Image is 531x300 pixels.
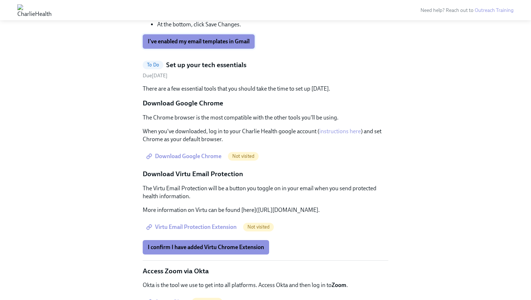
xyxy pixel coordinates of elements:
span: I've enabled my email templates in Gmail [148,38,250,45]
p: The Chrome browser is the most compatible with the other tools you'll be using. [143,114,388,122]
strong: Zoom [332,282,346,288]
a: To DoSet up your tech essentialsDue[DATE] [143,60,388,79]
img: CharlieHealth [17,4,52,16]
span: Download Google Chrome [148,153,221,160]
p: Access Zoom via Okta [143,266,388,276]
span: To Do [143,62,163,68]
p: More information on Virtu can be found [here]([URL][DOMAIN_NAME]. [143,206,388,214]
p: Okta is the tool we use to get into all platforms. Access Okta and then log in to . [143,281,388,289]
button: I confirm I have added Virtu Chrome Extension [143,240,269,255]
p: Download Virtu Email Protection [143,169,388,179]
span: I confirm I have added Virtu Chrome Extension [148,244,264,251]
span: Need help? Reach out to [420,7,514,13]
a: Download Google Chrome [143,149,226,164]
p: The Virtu Email Protection will be a button you toggle on in your email when you send protected h... [143,184,388,200]
a: Outreach Training [475,7,514,13]
span: Not visited [228,153,259,159]
a: instructions here [319,128,361,135]
p: When you've downloaded, log in to your Charlie Health google account ( ) and set Chrome as your d... [143,127,388,143]
li: At the bottom, click Save Changes. [157,21,388,29]
a: Virtu Email Protection Extension [143,220,242,234]
span: Virtu Email Protection Extension [148,223,237,231]
span: Not visited [243,224,274,230]
p: There are a few essential tools that you should take the time to set up [DATE]. [143,85,388,93]
button: I've enabled my email templates in Gmail [143,34,255,49]
h5: Set up your tech essentials [166,60,246,70]
p: Download Google Chrome [143,99,388,108]
span: Tuesday, September 9th 2025, 10:00 am [143,73,168,79]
